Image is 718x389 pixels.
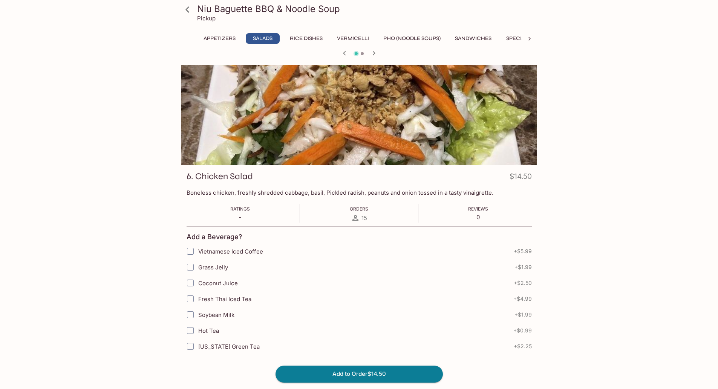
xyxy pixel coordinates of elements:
[379,33,445,44] button: Pho (Noodle Soups)
[198,311,234,318] span: Soybean Milk
[198,343,260,350] span: [US_STATE] Green Tea
[198,295,251,303] span: Fresh Thai Iced Tea
[276,366,443,382] button: Add to Order$14.50
[333,33,373,44] button: Vermicelli
[502,33,536,44] button: Specials
[514,264,532,270] span: + $1.99
[361,214,367,221] span: 15
[187,189,532,196] p: Boneless chicken, freshly shredded cabbage, basil, Pickled radish, peanuts and onion tossed in a ...
[514,248,532,254] span: + $5.99
[198,327,219,334] span: Hot Tea
[514,280,532,286] span: + $2.50
[197,3,534,15] h3: Niu Baguette BBQ & Noodle Soup
[187,233,242,241] h4: Add a Beverage?
[468,206,488,212] span: Reviews
[246,33,280,44] button: Salads
[230,206,250,212] span: Ratings
[468,214,488,221] p: 0
[514,312,532,318] span: + $1.99
[198,248,263,255] span: Vietnamese Iced Coffee
[181,65,537,165] div: 6. Chicken Salad
[198,264,228,271] span: Grass Jelly
[198,280,238,287] span: Coconut Juice
[514,343,532,349] span: + $2.25
[451,33,496,44] button: Sandwiches
[197,15,216,22] p: Pickup
[286,33,327,44] button: Rice Dishes
[230,214,250,221] p: -
[513,327,532,334] span: + $0.99
[187,171,253,182] h3: 6. Chicken Salad
[350,206,368,212] span: Orders
[513,296,532,302] span: + $4.99
[510,171,532,185] h4: $14.50
[199,33,240,44] button: Appetizers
